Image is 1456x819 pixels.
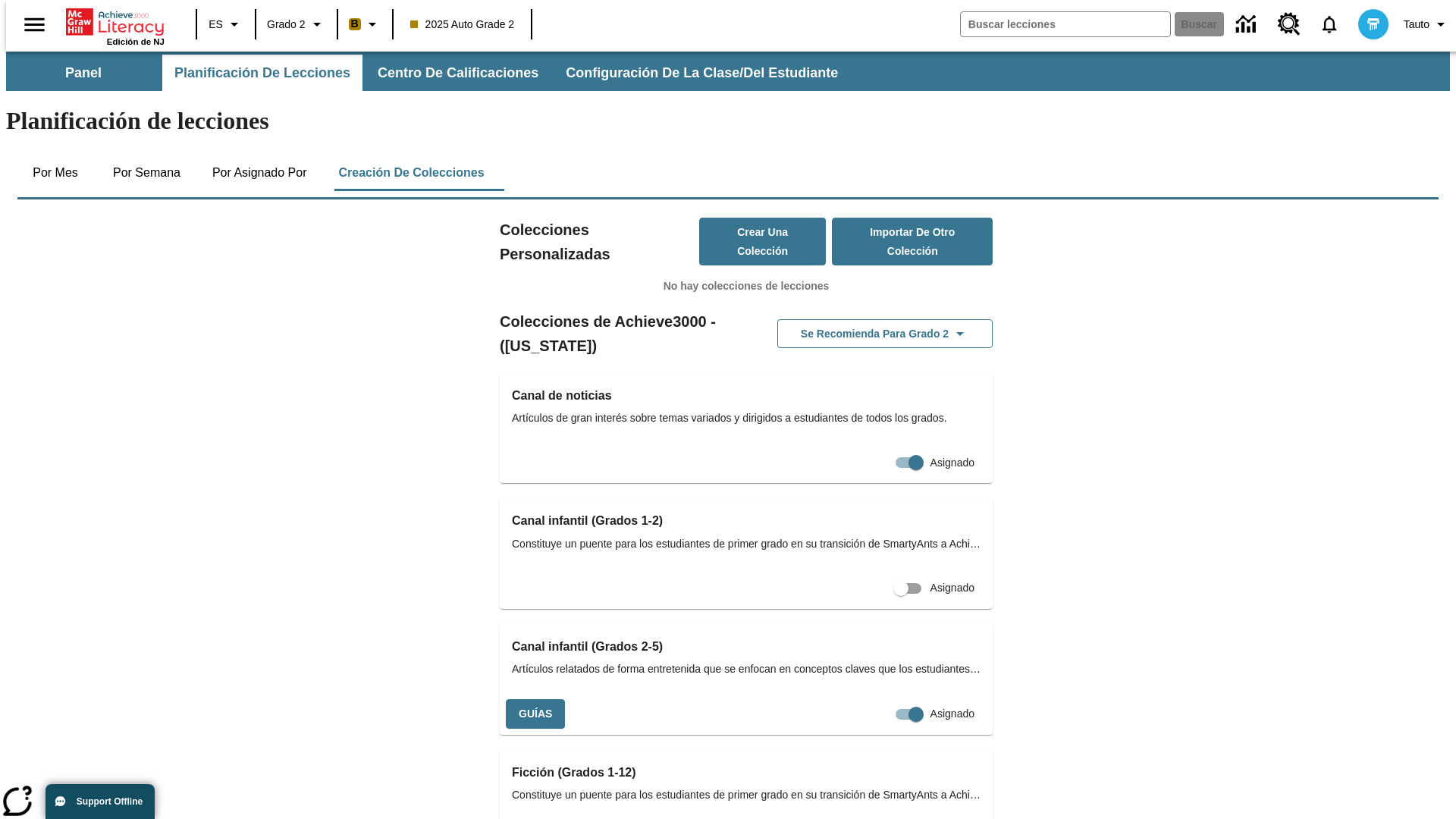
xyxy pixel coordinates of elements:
[512,385,981,406] h3: Canal de noticias
[6,107,1450,135] h1: Planificación de lecciones
[500,309,746,358] h2: Colecciones de Achieve3000 - ([US_STATE])
[410,17,515,33] span: 2025 Auto Grade 2
[1227,4,1269,45] a: Centro de información
[101,155,193,191] button: Por semana
[6,52,1450,91] div: Subbarra de navegación
[261,11,332,38] button: Grado: Grado 2, Elige un grado
[326,155,496,191] button: Creación de colecciones
[66,7,165,37] a: Portada
[45,784,155,819] button: Support Offline
[512,636,981,657] h3: Canal infantil (Grados 2-5)
[1398,11,1456,38] button: Perfil/Configuración
[512,661,981,677] span: Artículos relatados de forma entretenida que se enfocan en conceptos claves que los estudiantes a...
[500,218,699,266] h2: Colecciones Personalizadas
[6,55,852,91] div: Subbarra de navegación
[12,2,57,47] button: Abrir el menú lateral
[66,5,165,46] div: Portada
[832,218,993,265] button: Importar de otro Colección
[343,11,388,38] button: Boost El color de la clase es anaranjado claro. Cambiar el color de la clase.
[512,787,981,803] span: Constituye un puente para los estudiantes de primer grado en su transición de SmartyAnts a Achiev...
[512,762,981,783] h3: Ficción (Grados 1-12)
[699,218,827,265] button: Crear una colección
[961,12,1170,36] input: Buscar campo
[930,455,974,471] span: Asignado
[1349,5,1398,44] button: Escoja un nuevo avatar
[202,11,250,38] button: Lenguaje: ES, Selecciona un idioma
[930,706,974,722] span: Asignado
[512,510,981,532] h3: Canal infantil (Grados 1-2)
[1404,17,1429,33] span: Tauto
[554,55,850,91] button: Configuración de la clase/del estudiante
[506,699,565,729] button: Guías
[366,55,551,91] button: Centro de calificaciones
[500,278,993,294] p: No hay colecciones de lecciones
[8,55,159,91] button: Panel
[162,55,362,91] button: Planificación de lecciones
[512,410,981,426] span: Artículos de gran interés sobre temas variados y dirigidos a estudiantes de todos los grados.
[1269,4,1310,45] a: Centro de recursos, Se abrirá en una pestaña nueva.
[1310,5,1349,44] a: Notificaciones
[351,14,359,33] span: B
[209,17,223,33] span: ES
[77,796,143,807] span: Support Offline
[930,580,974,596] span: Asignado
[1358,9,1389,39] img: avatar image
[17,155,93,191] button: Por mes
[512,536,981,552] span: Constituye un puente para los estudiantes de primer grado en su transición de SmartyAnts a Achiev...
[200,155,319,191] button: Por asignado por
[777,319,993,349] button: Se recomienda para Grado 2
[267,17,306,33] span: Grado 2
[107,37,165,46] span: Edición de NJ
